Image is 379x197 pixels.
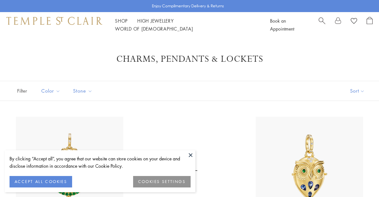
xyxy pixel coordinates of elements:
[347,167,373,191] iframe: Gorgias live chat messenger
[6,17,102,25] img: Temple St. Clair
[137,18,174,24] a: High JewelleryHigh Jewellery
[336,81,379,101] button: Show sort by
[68,84,97,98] button: Stone
[319,17,325,33] a: Search
[367,17,373,33] a: Open Shopping Bag
[152,3,224,9] p: Enjoy Complimentary Delivery & Returns
[10,155,191,170] div: By clicking “Accept all”, you agree that our website can store cookies on your device and disclos...
[115,17,256,33] nav: Main navigation
[10,176,72,187] button: ACCEPT ALL COOKIES
[133,176,191,187] button: COOKIES SETTINGS
[115,18,128,24] a: ShopShop
[270,18,294,32] a: Book an Appointment
[70,87,97,95] span: Stone
[38,87,65,95] span: Color
[25,53,354,65] h1: Charms, Pendants & Lockets
[37,84,65,98] button: Color
[115,25,193,32] a: World of [DEMOGRAPHIC_DATA]World of [DEMOGRAPHIC_DATA]
[351,17,357,26] a: View Wishlist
